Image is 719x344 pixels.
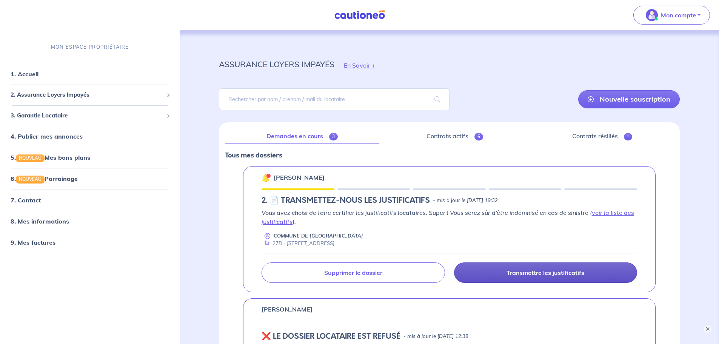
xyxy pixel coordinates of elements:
button: illu_account_valid_menu.svgMon compte [633,6,710,25]
img: 🔔 [262,173,271,182]
p: - mis à jour le [DATE] 19:32 [433,197,498,204]
div: 1. Accueil [3,66,177,82]
a: 8. Mes informations [11,218,69,225]
p: Supprimer le dossier [324,269,382,276]
p: Transmettre les justificatifs [507,269,584,276]
div: 27D - [STREET_ADDRESS] [262,240,334,247]
span: 2. Assurance Loyers Impayés [11,91,163,99]
p: [PERSON_NAME] [262,305,313,314]
h5: 2.︎ 📄 TRANSMETTEZ-NOUS LES JUSTIFICATIFS [262,196,430,205]
a: Demandes en cours3 [225,128,379,144]
input: Rechercher par nom / prénom / mail du locataire [219,88,449,110]
button: En Savoir + [334,54,385,76]
p: MON ESPACE PROPRIÉTAIRE [51,43,129,51]
img: illu_account_valid_menu.svg [646,9,658,21]
span: 3. Garantie Locataire [11,111,163,120]
div: state: DOCUMENTS-IN-PROGRESS, Context: NEW,CHOOSE-CERTIFICATE,ALONE,LESSOR-DOCUMENTS [262,196,637,205]
a: 1. Accueil [11,70,38,78]
p: assurance loyers impayés [219,57,334,71]
a: Contrats résiliés1 [531,128,674,144]
a: 4. Publier mes annonces [11,133,83,140]
div: 6.NOUVEAUParrainage [3,171,177,186]
span: search [425,89,450,110]
span: 3 [329,133,338,140]
a: 6.NOUVEAUParrainage [11,175,78,182]
a: Transmettre les justificatifs [454,262,637,283]
a: 7. Contact [11,196,41,204]
div: 7. Contact [3,193,177,208]
p: [PERSON_NAME] [274,173,325,182]
button: × [704,325,711,333]
div: 9. Mes factures [3,235,177,250]
div: 2. Assurance Loyers Impayés [3,88,177,102]
a: 9. Mes factures [11,239,55,246]
p: COMMUNE DE [GEOGRAPHIC_DATA] [274,232,363,239]
div: 8. Mes informations [3,214,177,229]
div: 3. Garantie Locataire [3,108,177,123]
div: 4. Publier mes annonces [3,129,177,144]
a: Supprimer le dossier [262,262,445,283]
a: Nouvelle souscription [578,90,680,108]
p: Tous mes dossiers [225,150,674,160]
div: 5.NOUVEAUMes bons plans [3,150,177,165]
span: 6 [474,133,483,140]
a: 5.NOUVEAUMes bons plans [11,154,90,161]
p: Vous avez choisi de faire certifier les justificatifs locataires. Super ! Vous serez sûr d’être i... [262,208,637,226]
span: 1 [624,133,633,140]
img: Cautioneo [331,10,388,20]
a: Contrats actifs6 [385,128,525,144]
p: Mon compte [661,11,696,20]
